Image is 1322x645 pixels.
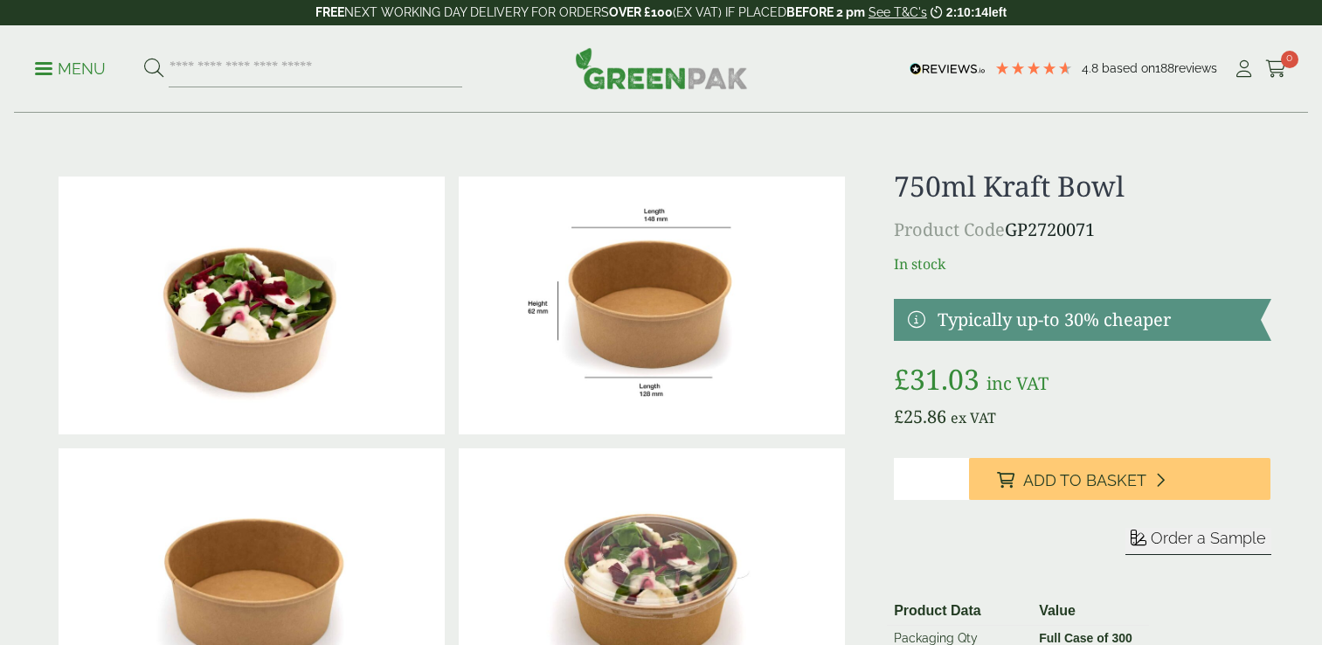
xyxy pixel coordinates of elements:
button: Add to Basket [969,458,1270,500]
a: See T&C's [869,5,927,19]
a: 0 [1265,56,1287,82]
p: GP2720071 [894,217,1270,243]
h1: 750ml Kraft Bowl [894,170,1270,203]
p: In stock [894,253,1270,274]
span: Add to Basket [1023,471,1146,490]
strong: OVER £100 [609,5,673,19]
button: Order a Sample [1125,528,1271,555]
span: reviews [1174,61,1217,75]
i: My Account [1233,60,1255,78]
span: 2:10:14 [946,5,988,19]
span: Order a Sample [1151,529,1266,547]
span: £ [894,405,903,428]
a: Menu [35,59,106,76]
span: left [988,5,1007,19]
span: ex VAT [951,408,996,427]
div: 4.79 Stars [994,60,1073,76]
i: Cart [1265,60,1287,78]
span: £ [894,360,910,398]
span: 0 [1281,51,1298,68]
img: Kraft Bowl 750ml With Goats Cheese Salad Open [59,177,445,434]
img: GreenPak Supplies [575,47,748,89]
th: Product Data [887,597,1032,626]
strong: BEFORE 2 pm [786,5,865,19]
th: Value [1032,597,1149,626]
bdi: 25.86 [894,405,946,428]
span: Product Code [894,218,1005,241]
span: 188 [1155,61,1174,75]
span: inc VAT [986,371,1049,395]
img: REVIEWS.io [910,63,986,75]
bdi: 31.03 [894,360,979,398]
strong: FREE [315,5,344,19]
span: 4.8 [1082,61,1102,75]
img: KraftBowl_750 [459,177,845,434]
span: Based on [1102,61,1155,75]
p: Menu [35,59,106,80]
strong: Full Case of 300 [1039,631,1132,645]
